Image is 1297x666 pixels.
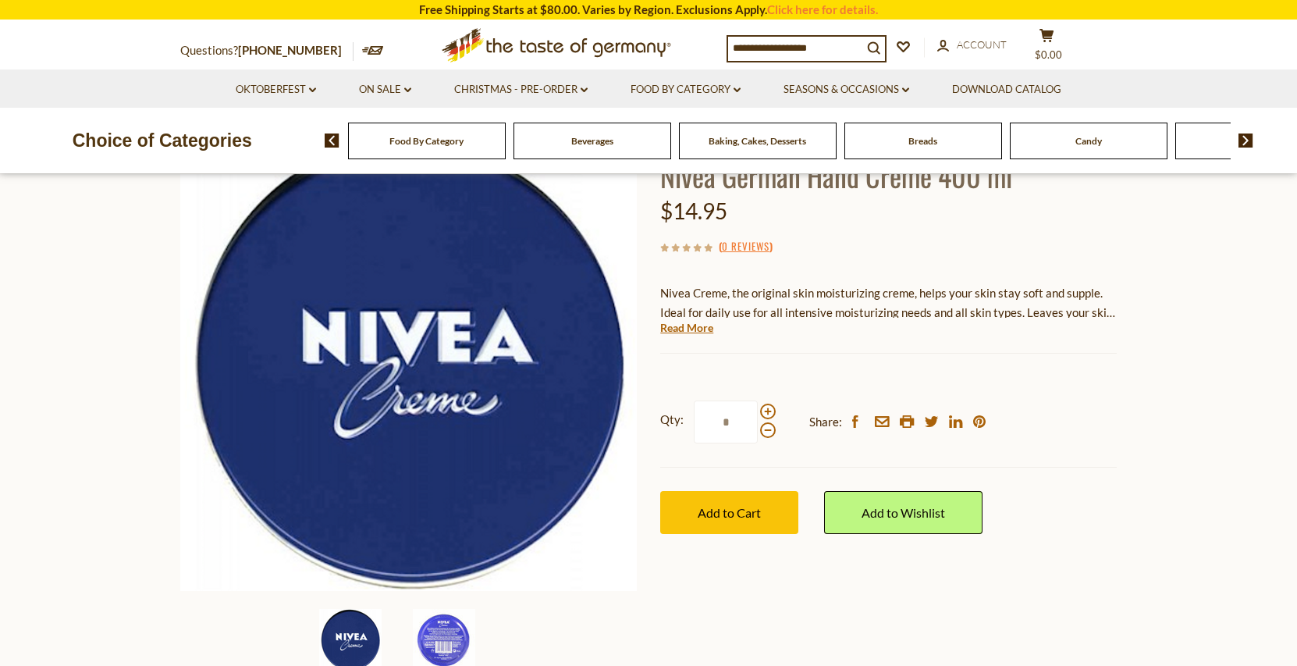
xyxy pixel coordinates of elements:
[660,491,798,534] button: Add to Cart
[660,320,713,336] a: Read More
[698,505,761,520] span: Add to Cart
[908,135,937,147] a: Breads
[180,41,354,61] p: Questions?
[359,81,411,98] a: On Sale
[660,286,1115,339] span: Nivea Creme, the original skin moisturizing creme, helps your skin stay soft and supple. Ideal fo...
[937,37,1007,54] a: Account
[660,410,684,429] strong: Qty:
[694,401,758,443] input: Qty:
[1238,134,1253,148] img: next arrow
[809,412,842,432] span: Share:
[236,81,316,98] a: Oktoberfest
[571,135,613,147] a: Beverages
[952,81,1061,98] a: Download Catalog
[1023,28,1070,67] button: $0.00
[660,158,1117,193] h1: Nivea German Hand Creme 400 ml
[1035,48,1062,61] span: $0.00
[824,491,983,534] a: Add to Wishlist
[784,81,909,98] a: Seasons & Occasions
[660,198,727,224] span: $14.95
[325,134,339,148] img: previous arrow
[389,135,464,147] a: Food By Category
[957,38,1007,51] span: Account
[180,134,637,591] img: Nivea German Hand Creme 400 ml
[238,43,342,57] a: [PHONE_NUMBER]
[1075,135,1102,147] a: Candy
[767,2,878,16] a: Click here for details.
[454,81,588,98] a: Christmas - PRE-ORDER
[709,135,806,147] a: Baking, Cakes, Desserts
[631,81,741,98] a: Food By Category
[719,238,773,254] span: ( )
[722,238,769,255] a: 0 Reviews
